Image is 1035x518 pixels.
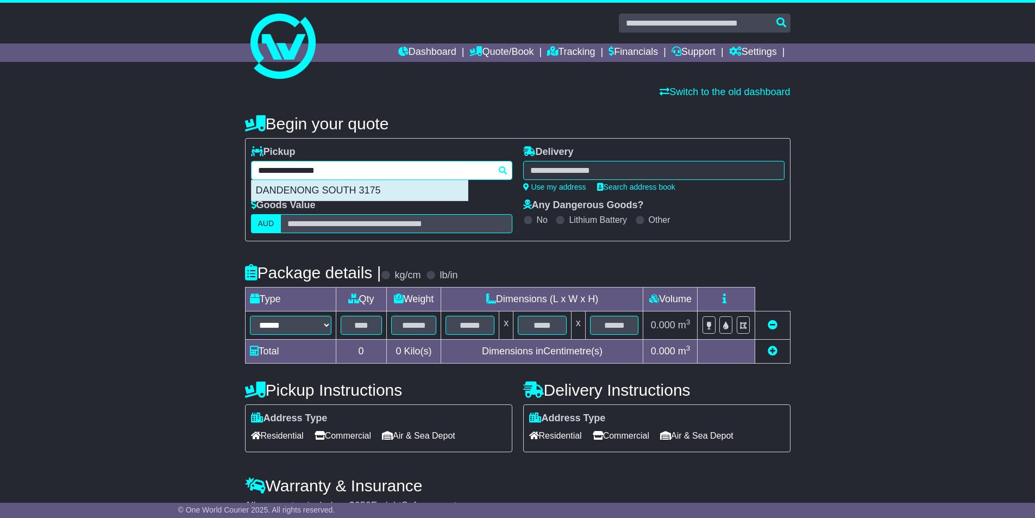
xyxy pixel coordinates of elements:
td: Volume [643,288,698,311]
h4: Begin your quote [245,115,791,133]
td: Dimensions in Centimetre(s) [441,340,643,364]
span: m [678,346,691,357]
td: x [499,311,513,340]
span: Commercial [315,427,371,444]
td: 0 [336,340,386,364]
span: 250 [355,500,371,511]
a: Settings [729,43,777,62]
sup: 3 [686,318,691,326]
typeahead: Please provide city [251,161,512,180]
label: Other [649,215,670,225]
td: Type [245,288,336,311]
div: DANDENONG SOUTH 3175 [252,180,468,201]
a: Quote/Book [469,43,534,62]
td: x [571,311,585,340]
h4: Pickup Instructions [245,381,512,399]
label: Any Dangerous Goods? [523,199,644,211]
a: Use my address [523,183,586,191]
span: 0.000 [651,320,675,330]
span: © One World Courier 2025. All rights reserved. [178,505,335,514]
label: lb/in [440,270,457,282]
span: m [678,320,691,330]
label: Delivery [523,146,574,158]
div: All our quotes include a $ FreightSafe warranty. [245,500,791,512]
label: AUD [251,214,281,233]
a: Support [672,43,716,62]
a: Tracking [547,43,595,62]
a: Add new item [768,346,777,357]
span: 0 [396,346,401,357]
td: Kilo(s) [386,340,441,364]
td: Weight [386,288,441,311]
span: Residential [251,427,304,444]
td: Qty [336,288,386,311]
sup: 3 [686,344,691,352]
label: Goods Value [251,199,316,211]
span: Air & Sea Depot [382,427,455,444]
span: Commercial [593,427,649,444]
a: Search address book [597,183,675,191]
label: Lithium Battery [569,215,627,225]
td: Total [245,340,336,364]
h4: Package details | [245,264,381,282]
a: Remove this item [768,320,777,330]
span: 0.000 [651,346,675,357]
label: kg/cm [394,270,421,282]
td: Dimensions (L x W x H) [441,288,643,311]
span: Air & Sea Depot [660,427,733,444]
label: Pickup [251,146,296,158]
a: Dashboard [398,43,456,62]
label: Address Type [529,413,606,425]
label: No [537,215,548,225]
a: Financials [609,43,658,62]
h4: Warranty & Insurance [245,477,791,495]
h4: Delivery Instructions [523,381,791,399]
a: Switch to the old dashboard [660,86,790,97]
span: Residential [529,427,582,444]
label: Address Type [251,413,328,425]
